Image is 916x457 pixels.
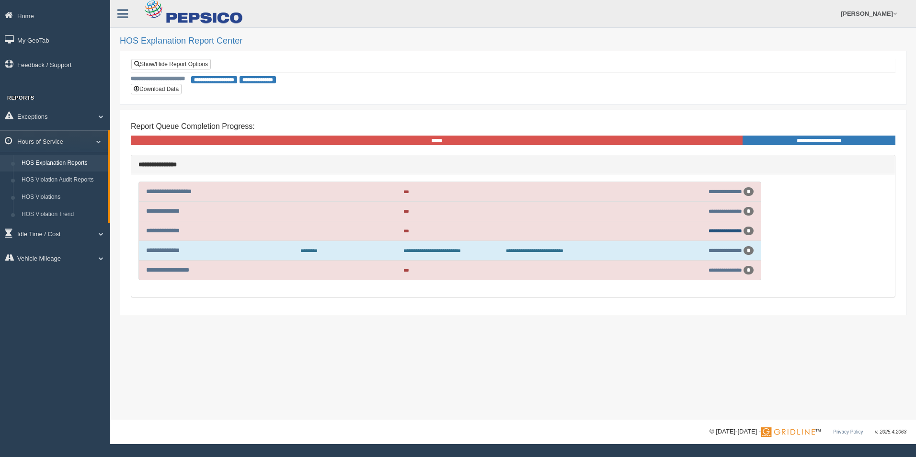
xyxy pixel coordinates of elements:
[131,84,182,94] button: Download Data
[131,59,211,69] a: Show/Hide Report Options
[120,36,906,46] h2: HOS Explanation Report Center
[875,429,906,434] span: v. 2025.4.2063
[17,206,108,223] a: HOS Violation Trend
[761,427,815,437] img: Gridline
[17,155,108,172] a: HOS Explanation Reports
[710,427,906,437] div: © [DATE]-[DATE] - ™
[833,429,863,434] a: Privacy Policy
[17,189,108,206] a: HOS Violations
[131,122,895,131] h4: Report Queue Completion Progress:
[17,171,108,189] a: HOS Violation Audit Reports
